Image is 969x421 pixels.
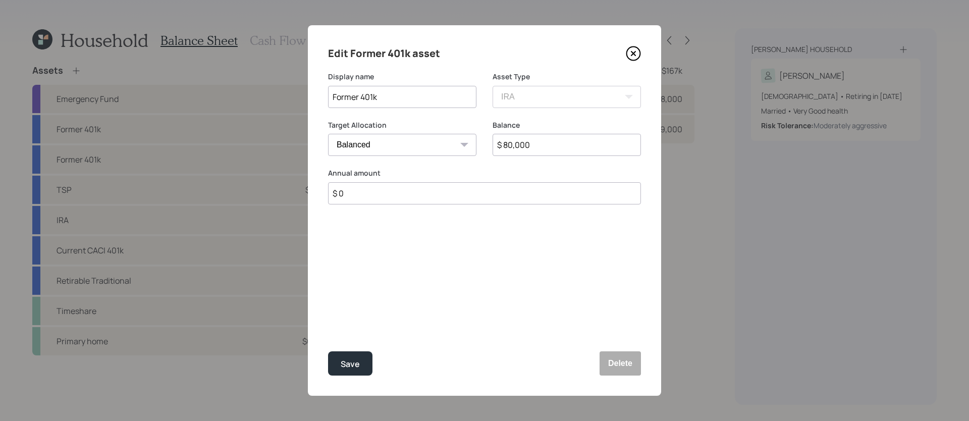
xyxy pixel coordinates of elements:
label: Balance [493,120,641,130]
label: Target Allocation [328,120,476,130]
button: Delete [600,351,641,376]
h4: Edit Former 401k asset [328,45,440,62]
button: Save [328,351,372,376]
label: Asset Type [493,72,641,82]
label: Annual amount [328,168,641,178]
label: Display name [328,72,476,82]
div: Save [341,357,360,371]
